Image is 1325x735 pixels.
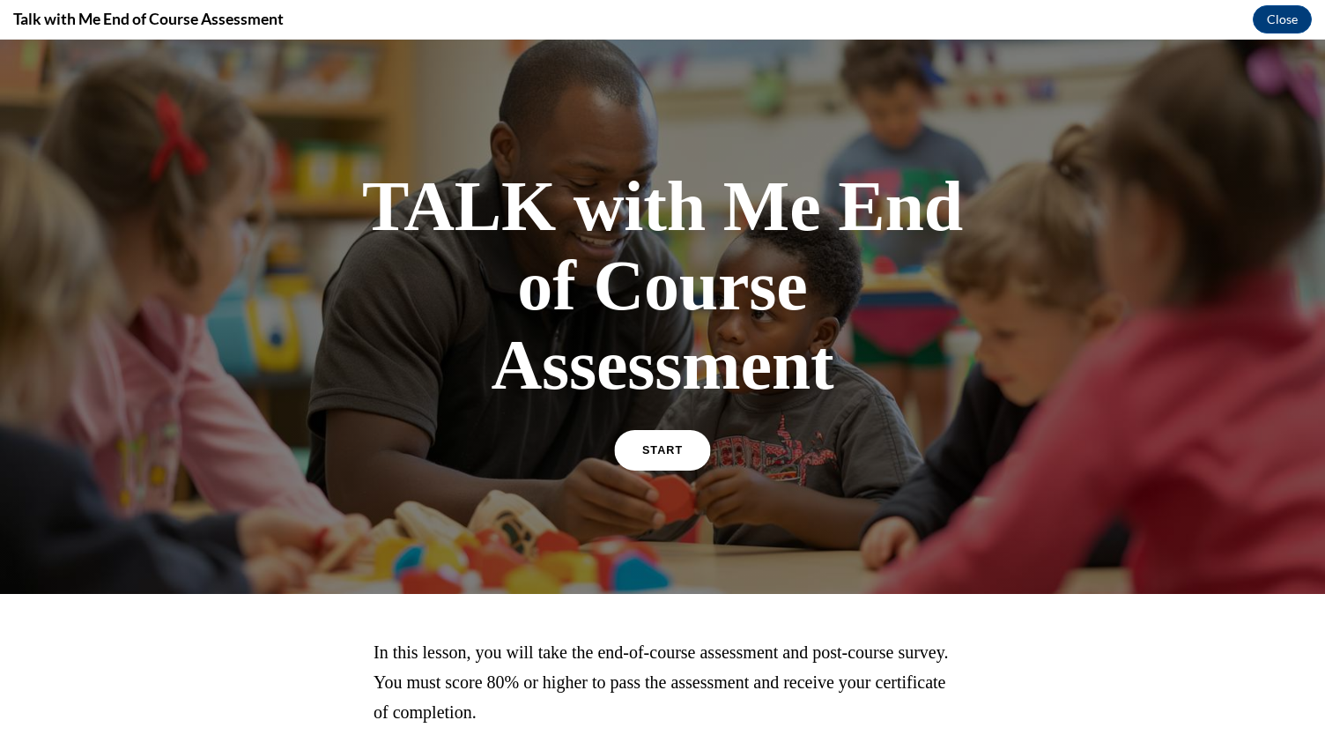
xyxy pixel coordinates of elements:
h4: Talk with Me End of Course Assessment [13,8,284,30]
a: START [614,390,710,431]
span: START [642,405,683,418]
button: Close [1253,5,1312,33]
span: In this lesson, you will take the end-of-course assessment and post-course survey. You must score... [374,603,948,682]
h1: TALK with Me End of Course Assessment [354,127,971,365]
